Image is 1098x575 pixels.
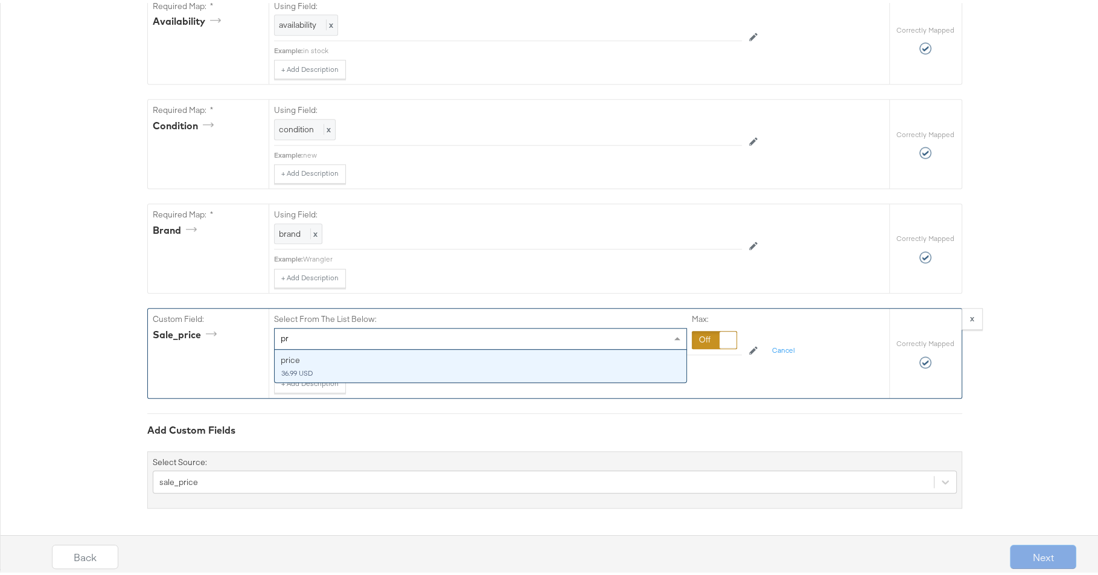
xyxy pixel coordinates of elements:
label: Select From The List Below: [274,310,377,322]
div: 36.99 USD [281,366,680,374]
div: Add Custom Fields [147,420,962,434]
span: condition [279,121,314,132]
label: Correctly Mapped [896,336,954,345]
div: condition [153,116,218,130]
div: Example: [274,251,303,261]
button: + Add Description [274,57,346,76]
label: Required Map: * [153,206,264,217]
label: Correctly Mapped [896,22,954,32]
label: Custom Field: [153,310,264,322]
label: Using Field: [274,101,742,113]
strong: x [970,310,974,321]
div: sale_price [159,474,198,485]
button: x [962,305,983,327]
button: Cancel [765,338,802,358]
div: Wrangler [303,251,742,261]
div: in stock [303,43,742,53]
span: x [326,16,333,27]
div: new [303,147,742,157]
button: + Add Description [274,266,346,285]
label: Required Map: * [153,101,264,113]
div: Example: [274,43,303,53]
span: availability [279,16,316,27]
span: x [324,121,331,132]
div: Example: [274,147,303,157]
button: Back [52,542,118,566]
div: sale_price [153,325,221,339]
div: availability [153,11,225,25]
label: Correctly Mapped [896,231,954,240]
button: + Add Description [274,371,346,390]
span: x [310,225,318,236]
div: price [281,352,680,363]
div: brand [153,220,201,234]
button: + Add Description [274,161,346,181]
div: price [275,347,686,380]
span: brand [279,225,301,236]
label: Max: [692,310,737,322]
label: Using Field: [274,206,742,217]
label: Select Source: [153,454,207,465]
label: Correctly Mapped [896,127,954,137]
